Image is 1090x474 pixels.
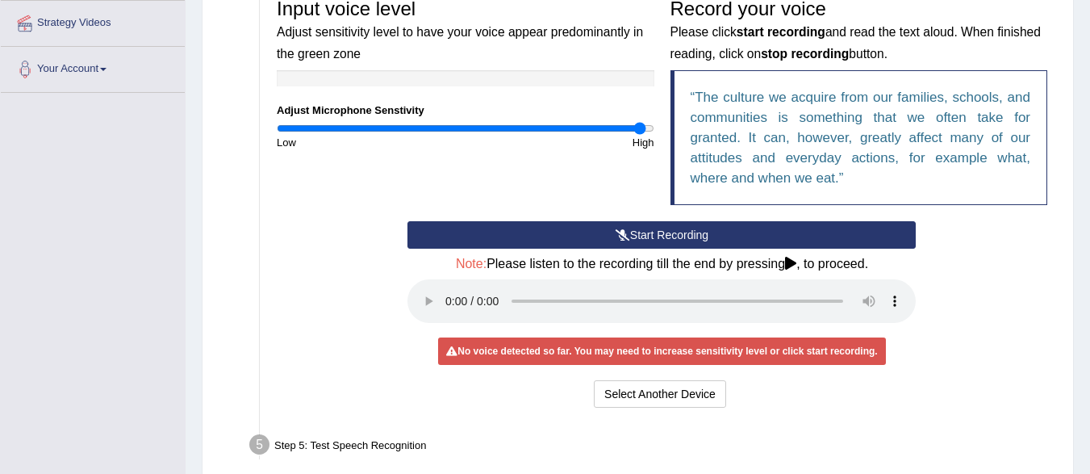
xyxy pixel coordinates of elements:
[269,135,466,150] div: Low
[456,257,487,271] span: Note:
[670,25,1041,60] small: Please click and read the text aloud. When finished reading, click on button.
[407,257,916,271] h4: Please listen to the recording till the end by pressing , to proceed.
[737,25,825,39] b: start recording
[594,380,726,408] button: Select Another Device
[691,90,1031,186] q: The culture we acquire from our families, schools, and communities is something that we often tak...
[242,430,1066,465] div: Step 5: Test Speech Recognition
[1,47,185,87] a: Your Account
[761,47,849,61] b: stop recording
[407,221,916,249] button: Start Recording
[277,103,424,118] label: Adjust Microphone Senstivity
[1,1,185,41] a: Strategy Videos
[438,338,885,365] div: No voice detected so far. You may need to increase sensitivity level or click start recording.
[277,25,643,60] small: Adjust sensitivity level to have your voice appear predominantly in the green zone
[466,135,662,150] div: High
